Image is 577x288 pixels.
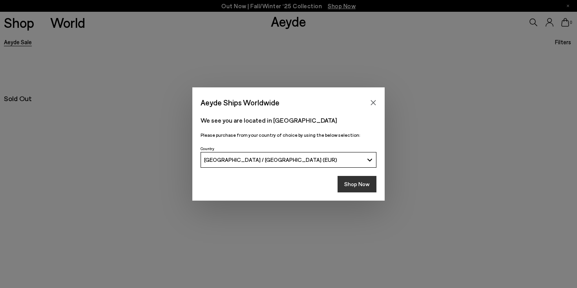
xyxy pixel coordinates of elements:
p: We see you are located in [GEOGRAPHIC_DATA] [201,116,376,125]
button: Shop Now [338,176,376,192]
p: Please purchase from your country of choice by using the below selection: [201,131,376,139]
span: Country [201,146,214,151]
span: [GEOGRAPHIC_DATA] / [GEOGRAPHIC_DATA] (EUR) [204,156,337,163]
span: Aeyde Ships Worldwide [201,96,279,109]
button: Close [367,97,379,109]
